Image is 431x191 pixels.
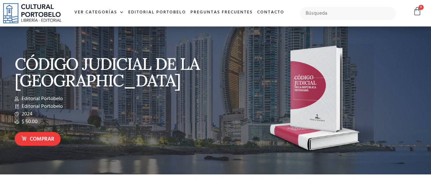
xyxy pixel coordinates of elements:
input: Búsqueda [300,7,396,20]
span: Editorial Portobelo [20,95,63,103]
span: Comprar [30,135,54,143]
a: 0 [413,7,422,16]
a: Editorial Portobelo [126,6,188,19]
span: Editorial Portobelo [20,103,63,110]
a: Preguntas frecuentes [188,6,255,19]
a: Comprar [15,132,61,146]
span: $ 50.00 [20,118,38,126]
a: Ver Categorías [72,6,126,19]
p: CÓDIGO JUDICIAL DE LA [GEOGRAPHIC_DATA] [15,55,212,89]
span: 2024 [20,110,33,118]
a: Contacto [255,6,286,19]
span: 0 [419,5,424,10]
